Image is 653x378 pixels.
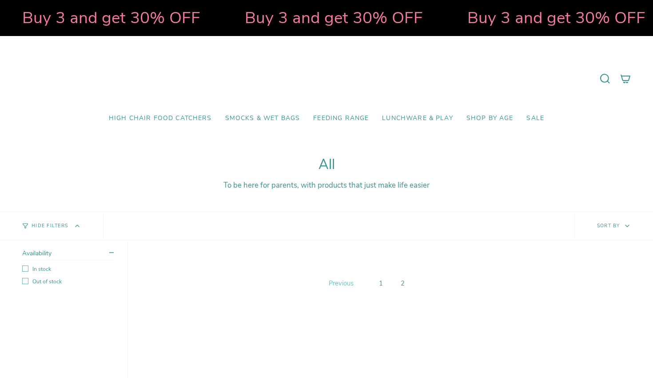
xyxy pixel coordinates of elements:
[188,7,366,29] strong: Buy 3 and get 30% OFF
[466,115,514,122] span: Shop by Age
[410,7,589,29] strong: Buy 3 and get 30% OFF
[375,277,386,290] a: 1
[22,265,114,273] label: In stock
[313,115,369,122] span: Feeding Range
[22,157,631,173] h1: All
[397,277,408,290] a: 2
[32,224,68,229] span: Hide Filters
[22,249,52,257] span: Availability
[250,49,403,108] a: Mumma’s Little Helpers
[526,115,544,122] span: SALE
[375,108,459,129] a: Lunchware & Play
[223,180,430,190] span: To be here for parents, with products that just make life easier
[219,108,307,129] a: Smocks & Wet Bags
[22,249,114,260] summary: Availability
[109,115,212,122] span: High Chair Food Catchers
[329,279,354,288] span: Previous
[102,108,219,129] a: High Chair Food Catchers
[225,115,300,122] span: Smocks & Wet Bags
[574,212,653,240] button: Sort by
[307,108,375,129] a: Feeding Range
[382,115,453,122] span: Lunchware & Play
[520,108,551,129] a: SALE
[597,222,620,229] span: Sort by
[22,278,114,285] label: Out of stock
[460,108,520,129] a: Shop by Age
[326,277,356,290] a: Previous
